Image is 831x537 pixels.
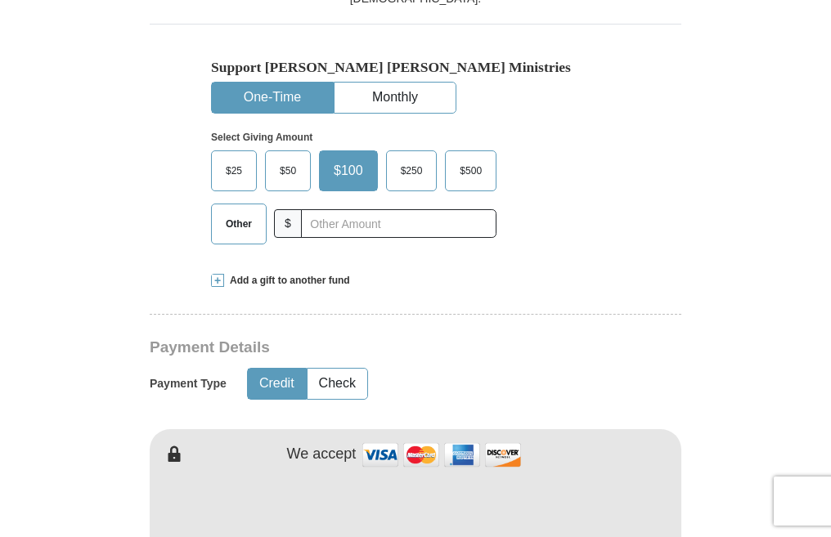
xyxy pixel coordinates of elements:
[211,59,620,76] h5: Support [PERSON_NAME] [PERSON_NAME] Ministries
[393,159,431,183] span: $250
[360,437,523,472] img: credit cards accepted
[274,209,302,238] span: $
[308,369,367,399] button: Check
[212,83,333,113] button: One-Time
[150,338,567,357] h3: Payment Details
[301,209,496,238] input: Other Amount
[272,159,304,183] span: $50
[451,159,490,183] span: $500
[150,377,227,391] h5: Payment Type
[287,445,357,463] h4: We accept
[211,132,312,143] strong: Select Giving Amount
[326,159,371,183] span: $100
[248,369,306,399] button: Credit
[218,159,250,183] span: $25
[218,212,260,236] span: Other
[335,83,456,113] button: Monthly
[224,274,350,288] span: Add a gift to another fund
